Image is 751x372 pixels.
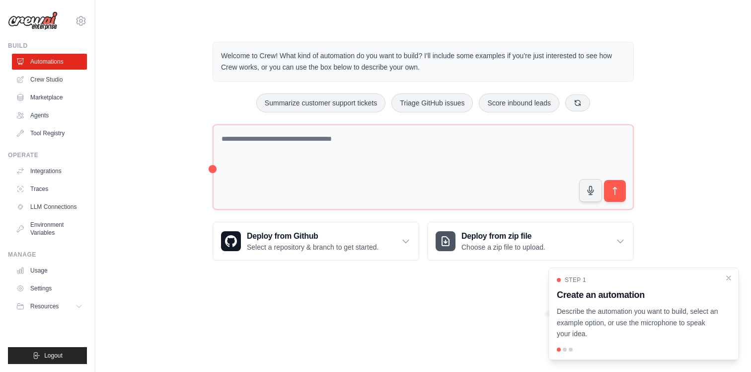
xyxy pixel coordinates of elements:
div: Build [8,42,87,50]
button: Logout [8,347,87,364]
a: Usage [12,263,87,279]
button: Score inbound leads [479,93,559,112]
p: Describe the automation you want to build, select an example option, or use the microphone to spe... [557,306,719,340]
span: Logout [44,352,63,360]
a: Marketplace [12,90,87,105]
a: Settings [12,280,87,296]
a: LLM Connections [12,199,87,215]
div: Manage [8,251,87,259]
button: Close walkthrough [725,274,733,282]
iframe: Chat Widget [701,324,751,372]
span: Resources [30,302,59,310]
p: Choose a zip file to upload. [461,242,545,252]
button: Triage GitHub issues [391,93,473,112]
p: Select a repository & branch to get started. [247,242,378,252]
button: Summarize customer support tickets [256,93,385,112]
p: Welcome to Crew! What kind of automation do you want to build? I'll include some examples if you'... [221,50,625,73]
a: Agents [12,107,87,123]
div: Operate [8,151,87,159]
a: Traces [12,181,87,197]
a: Crew Studio [12,72,87,88]
button: Resources [12,298,87,314]
a: Automations [12,54,87,70]
h3: Deploy from Github [247,230,378,242]
span: Step 1 [565,276,586,284]
a: Tool Registry [12,125,87,141]
a: Integrations [12,163,87,179]
h3: Create an automation [557,288,719,302]
img: Logo [8,11,58,30]
a: Environment Variables [12,217,87,241]
h3: Deploy from zip file [461,230,545,242]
